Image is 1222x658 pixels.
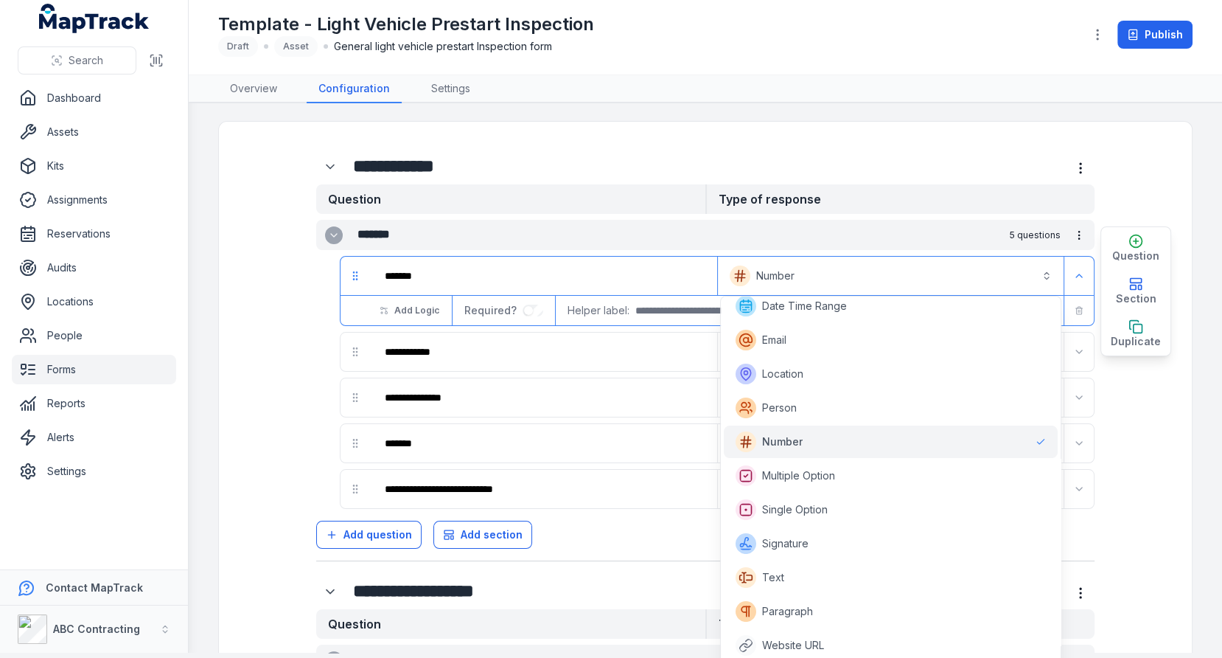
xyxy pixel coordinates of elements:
span: Paragraph [762,604,813,619]
span: Number [762,434,803,449]
span: Multiple Option [762,468,835,483]
span: Location [762,367,803,381]
span: Single Option [762,502,828,517]
span: Website URL [762,638,824,653]
span: Text [762,570,784,585]
span: Date Time Range [762,299,847,314]
span: Person [762,401,797,415]
span: Email [762,333,786,347]
button: Number [721,260,1061,292]
span: Signature [762,536,809,551]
